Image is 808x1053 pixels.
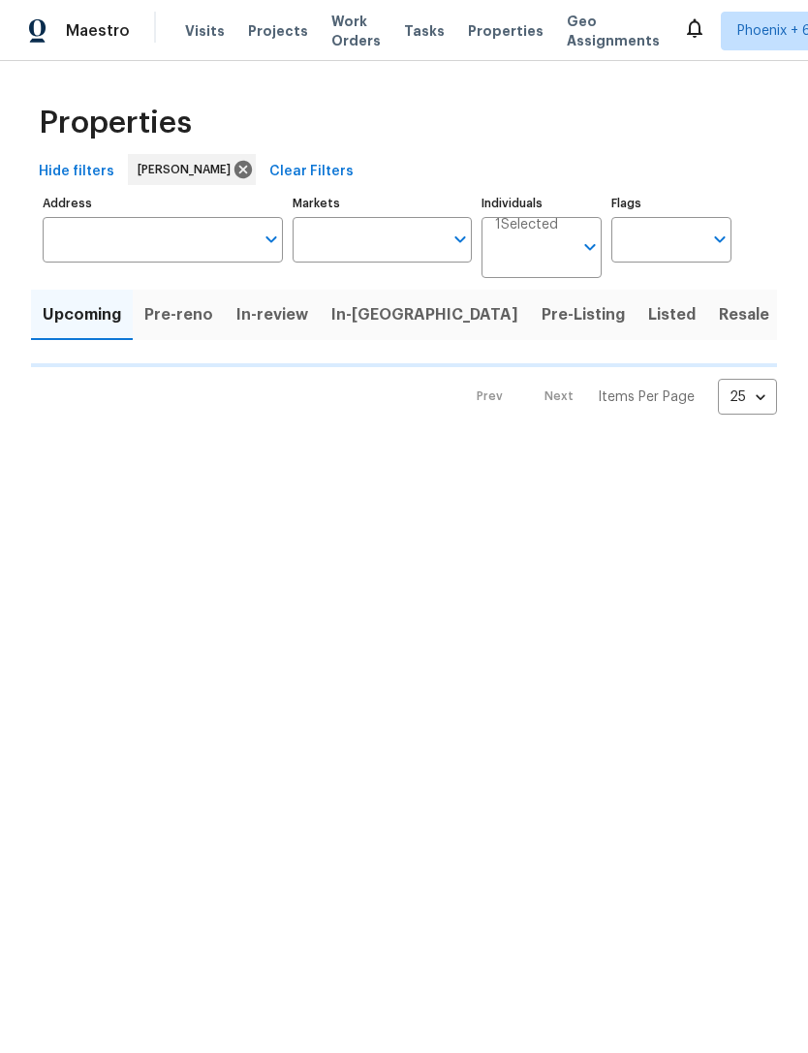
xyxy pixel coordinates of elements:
[404,24,445,38] span: Tasks
[567,12,660,50] span: Geo Assignments
[138,160,238,179] span: [PERSON_NAME]
[128,154,256,185] div: [PERSON_NAME]
[468,21,544,41] span: Properties
[611,198,731,209] label: Flags
[293,198,473,209] label: Markets
[576,233,604,261] button: Open
[269,160,354,184] span: Clear Filters
[719,301,769,328] span: Resale
[144,301,213,328] span: Pre-reno
[236,301,308,328] span: In-review
[331,12,381,50] span: Work Orders
[248,21,308,41] span: Projects
[598,387,695,407] p: Items Per Page
[39,113,192,133] span: Properties
[43,301,121,328] span: Upcoming
[331,301,518,328] span: In-[GEOGRAPHIC_DATA]
[482,198,602,209] label: Individuals
[706,226,733,253] button: Open
[542,301,625,328] span: Pre-Listing
[43,198,283,209] label: Address
[66,21,130,41] span: Maestro
[39,160,114,184] span: Hide filters
[447,226,474,253] button: Open
[185,21,225,41] span: Visits
[718,372,777,422] div: 25
[495,217,558,233] span: 1 Selected
[262,154,361,190] button: Clear Filters
[258,226,285,253] button: Open
[31,154,122,190] button: Hide filters
[458,379,777,415] nav: Pagination Navigation
[648,301,696,328] span: Listed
